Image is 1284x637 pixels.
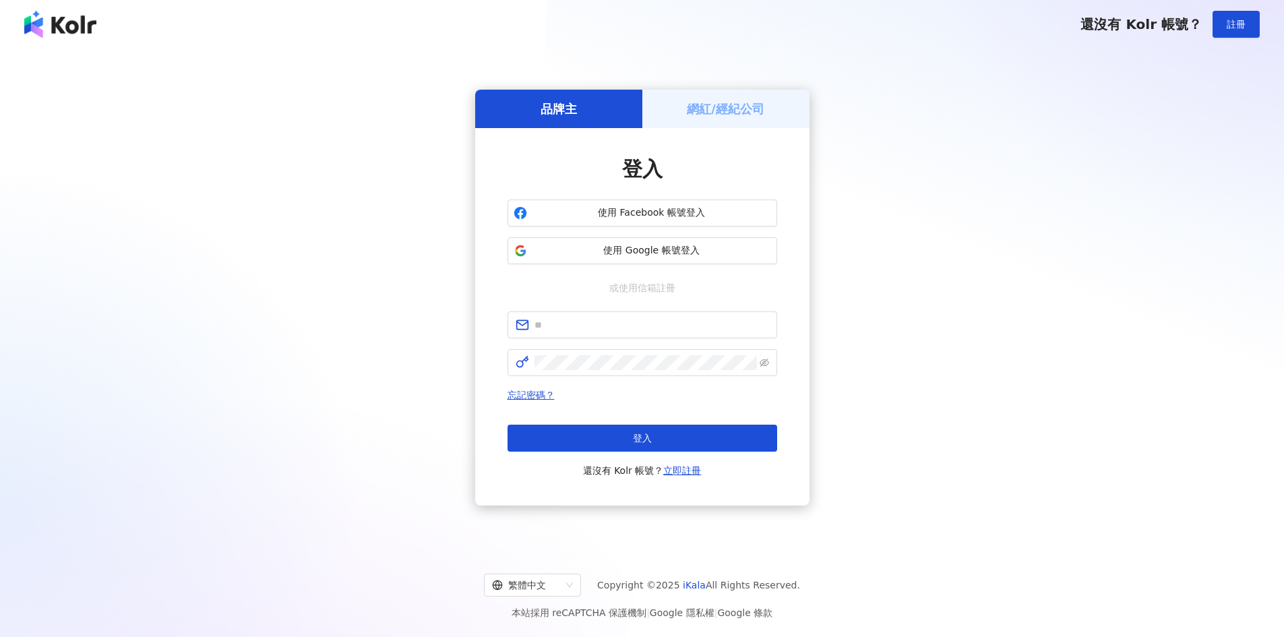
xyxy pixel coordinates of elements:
[1080,16,1202,32] span: 還沒有 Kolr 帳號？
[717,607,772,618] a: Google 條款
[1213,11,1260,38] button: 註冊
[646,607,650,618] span: |
[508,200,777,226] button: 使用 Facebook 帳號登入
[650,607,714,618] a: Google 隱私權
[24,11,96,38] img: logo
[597,577,800,593] span: Copyright © 2025 All Rights Reserved.
[760,358,769,367] span: eye-invisible
[492,574,561,596] div: 繁體中文
[714,607,718,618] span: |
[687,100,764,117] h5: 網紅/經紀公司
[1227,19,1246,30] span: 註冊
[508,390,555,400] a: 忘記密碼？
[622,157,663,181] span: 登入
[600,280,685,295] span: 或使用信箱註冊
[633,433,652,444] span: 登入
[508,425,777,452] button: 登入
[583,462,702,479] span: 還沒有 Kolr 帳號？
[683,580,706,590] a: iKala
[532,206,771,220] span: 使用 Facebook 帳號登入
[663,465,701,476] a: 立即註冊
[512,605,772,621] span: 本站採用 reCAPTCHA 保護機制
[532,244,771,257] span: 使用 Google 帳號登入
[508,237,777,264] button: 使用 Google 帳號登入
[541,100,577,117] h5: 品牌主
